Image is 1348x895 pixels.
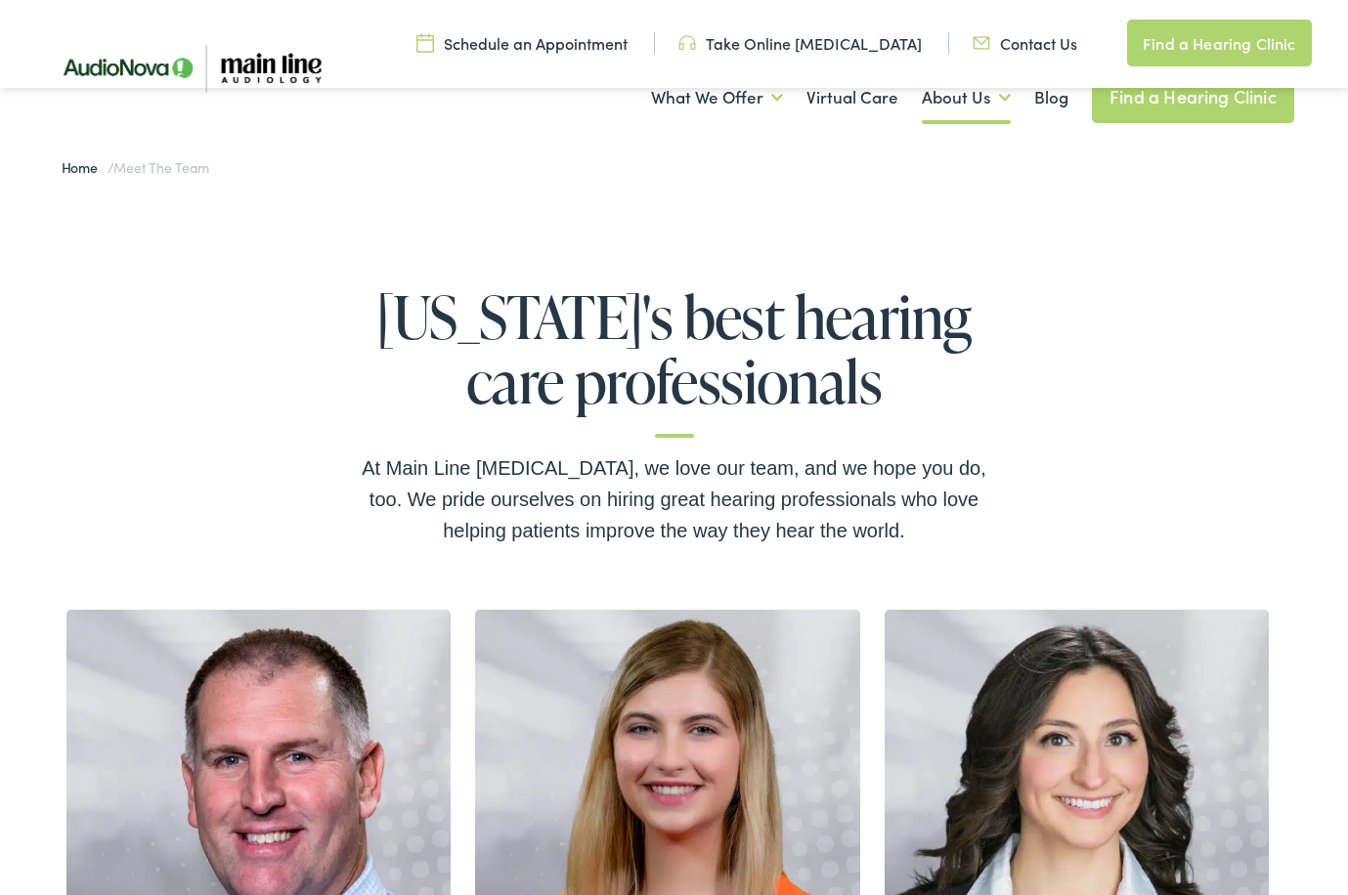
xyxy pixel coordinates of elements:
a: Home [62,157,108,177]
span: / [62,157,209,177]
a: Find a Hearing Clinic [1127,20,1311,66]
img: utility icon [416,32,434,54]
a: Contact Us [973,32,1077,54]
a: Virtual Care [806,62,898,134]
h1: [US_STATE]'s best hearing care professionals [362,284,987,438]
a: About Us [922,62,1011,134]
a: Take Online [MEDICAL_DATA] [678,32,922,54]
div: At Main Line [MEDICAL_DATA], we love our team, and we hope you do, too. We pride ourselves on hir... [362,452,987,546]
a: Blog [1034,62,1068,134]
a: Find a Hearing Clinic [1092,70,1294,123]
a: What We Offer [651,62,783,134]
img: utility icon [973,32,990,54]
a: Schedule an Appointment [416,32,628,54]
img: utility icon [678,32,696,54]
span: Meet the Team [113,157,208,177]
